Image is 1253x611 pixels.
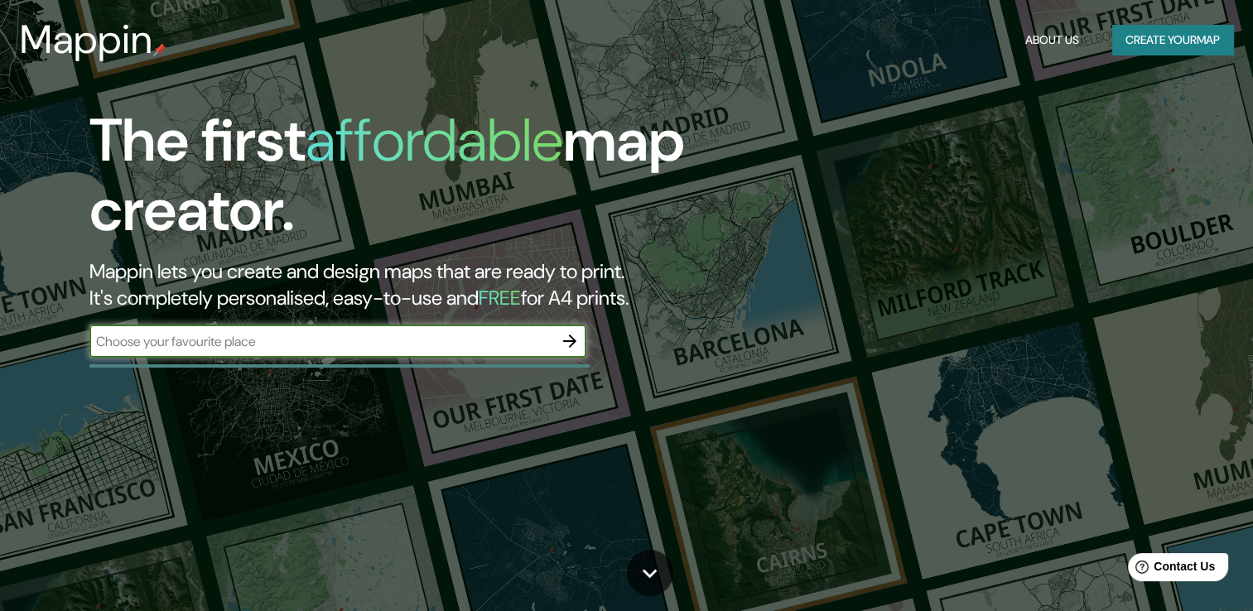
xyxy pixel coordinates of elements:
[89,332,553,351] input: Choose your favourite place
[1106,546,1235,593] iframe: Help widget launcher
[306,102,563,179] h1: affordable
[153,43,166,56] img: mappin-pin
[20,17,153,63] h3: Mappin
[1112,25,1233,55] button: Create yourmap
[89,258,716,311] h2: Mappin lets you create and design maps that are ready to print. It's completely personalised, eas...
[1019,25,1086,55] button: About Us
[89,106,716,258] h1: The first map creator.
[479,285,521,310] h5: FREE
